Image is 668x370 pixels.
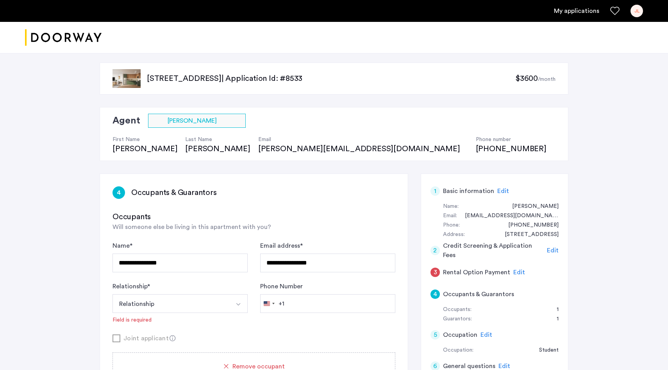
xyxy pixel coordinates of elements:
[261,295,284,313] button: Selected country
[549,305,559,315] div: 1
[443,241,544,260] h5: Credit Screening & Application Fees
[113,241,132,250] label: Name *
[260,282,303,291] label: Phone Number
[497,188,509,194] span: Edit
[476,136,547,143] h4: Phone number
[554,6,599,16] a: My application
[610,6,620,16] a: Favorites
[443,186,494,196] h5: Basic information
[113,294,229,313] button: Select option
[235,301,241,307] img: arrow
[443,268,510,277] h5: Rental Option Payment
[443,330,477,340] h5: Occupation
[480,332,492,338] span: Edit
[113,69,141,88] img: apartment
[229,294,248,313] button: Select option
[113,114,140,128] h2: Agent
[538,77,555,82] sub: /month
[113,282,150,291] label: Relationship *
[430,290,440,299] div: 4
[504,202,559,211] div: Jiaqi Liu
[258,143,468,154] div: [PERSON_NAME][EMAIL_ADDRESS][DOMAIN_NAME]
[113,186,125,199] div: 4
[113,143,177,154] div: [PERSON_NAME]
[25,23,102,52] a: Cazamio logo
[185,143,250,154] div: [PERSON_NAME]
[549,315,559,324] div: 1
[498,363,510,369] span: Edit
[515,75,538,82] span: $3600
[430,186,440,196] div: 1
[443,346,473,355] div: Occupation:
[457,211,559,221] div: jl11351@nyu.edu
[443,211,457,221] div: Email:
[113,136,177,143] h4: First Name
[113,211,395,222] h3: Occupants
[443,290,514,299] h5: Occupants & Guarantors
[258,136,468,143] h4: Email
[500,221,559,230] div: +19173625255
[185,136,250,143] h4: Last Name
[443,221,460,230] div: Phone:
[497,230,559,240] div: 235 Grand Street, #1005
[260,241,303,250] label: Email address *
[430,246,440,255] div: 2
[430,330,440,340] div: 5
[113,224,271,230] span: Will someone else be living in this apartment with you?
[279,299,284,308] div: +1
[547,247,559,254] span: Edit
[25,23,102,52] img: logo
[443,202,459,211] div: Name:
[131,187,217,198] h3: Occupants & Guarantors
[113,316,152,324] div: Field is required
[430,268,440,277] div: 3
[630,5,643,17] div: JL
[443,305,472,315] div: Occupants:
[476,143,547,154] div: [PHONE_NUMBER]
[531,346,559,355] div: Student
[443,315,472,324] div: Guarantors:
[443,230,465,240] div: Address:
[147,73,515,84] p: [STREET_ADDRESS] | Application Id: #8533
[513,269,525,275] span: Edit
